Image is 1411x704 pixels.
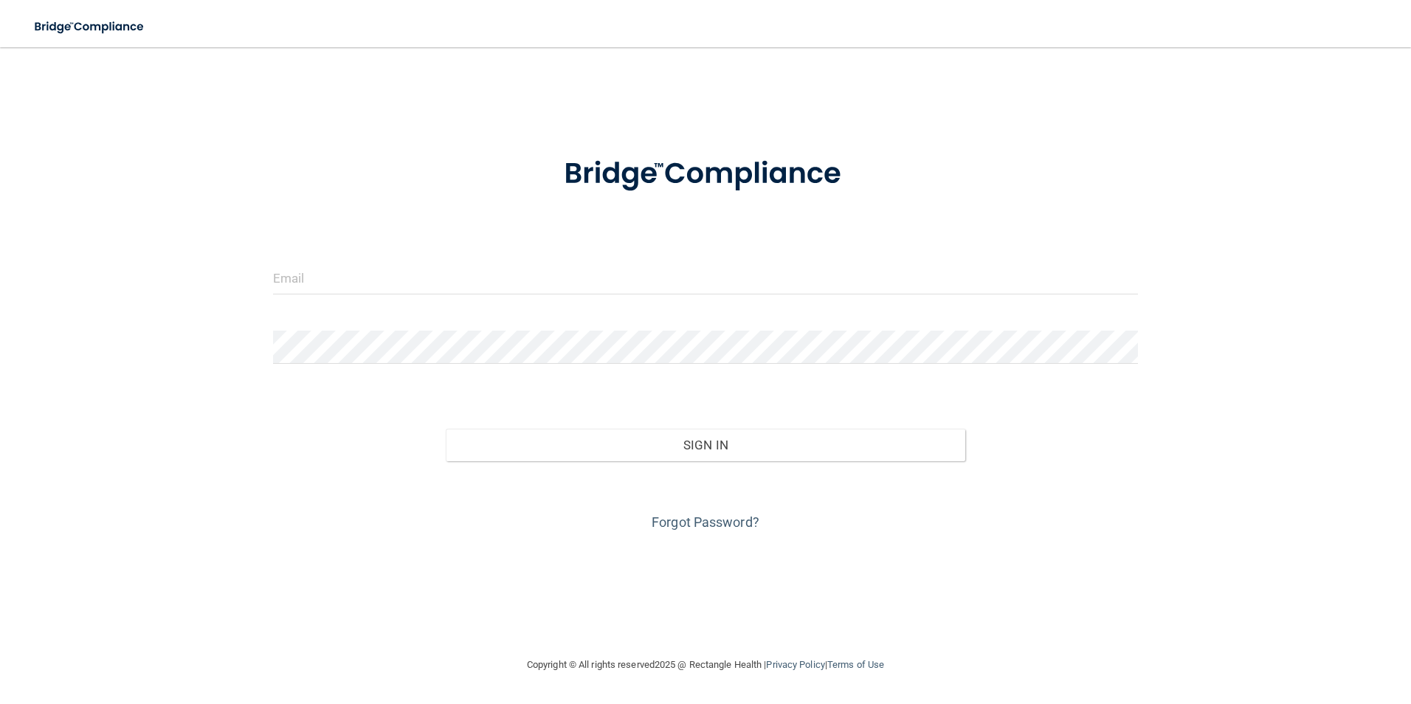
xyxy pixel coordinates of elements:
[22,12,158,42] img: bridge_compliance_login_screen.278c3ca4.svg
[446,429,965,461] button: Sign In
[652,514,759,530] a: Forgot Password?
[436,641,975,689] div: Copyright © All rights reserved 2025 @ Rectangle Health | |
[273,261,1139,294] input: Email
[534,136,877,213] img: bridge_compliance_login_screen.278c3ca4.svg
[827,659,884,670] a: Terms of Use
[766,659,824,670] a: Privacy Policy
